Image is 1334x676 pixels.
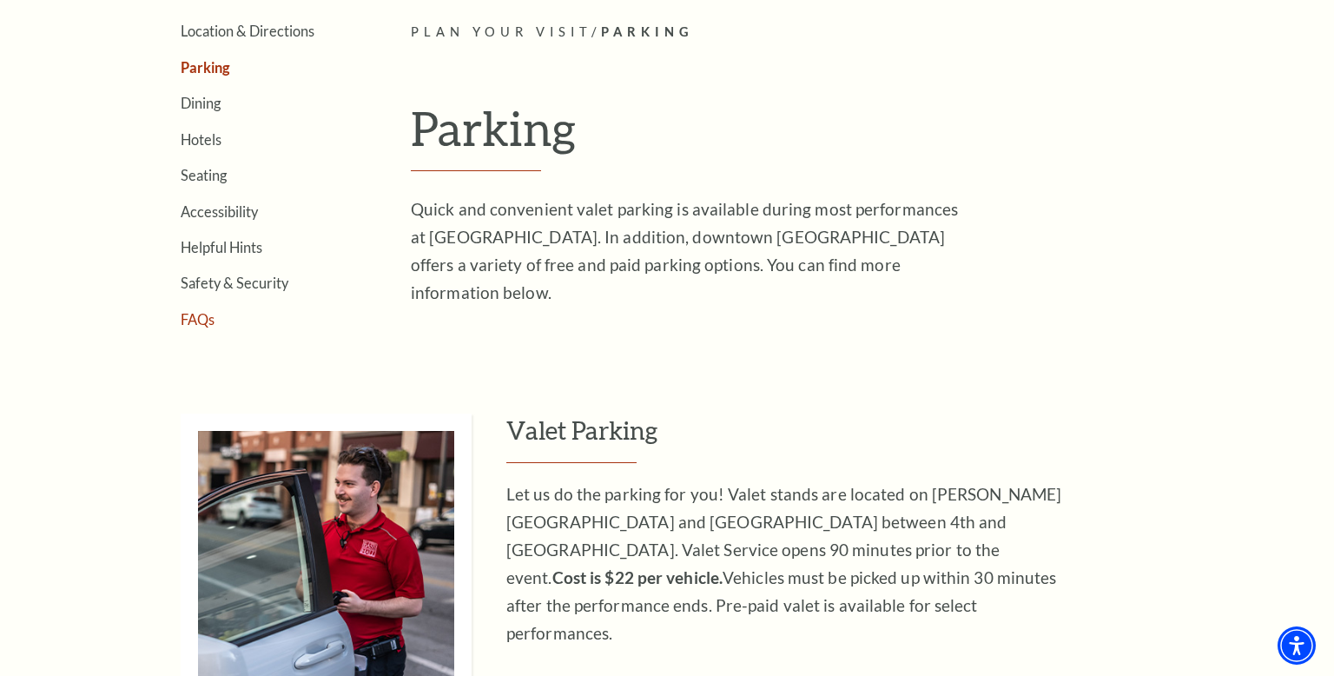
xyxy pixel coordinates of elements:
span: Parking [601,24,694,39]
a: Parking [181,59,230,76]
span: Plan Your Visit [411,24,591,39]
a: FAQs [181,311,215,328]
strong: Cost is $22 per vehicle. [552,567,723,587]
div: Accessibility Menu [1278,626,1316,665]
p: Quick and convenient valet parking is available during most performances at [GEOGRAPHIC_DATA]. In... [411,196,975,307]
a: Accessibility [181,203,258,220]
a: Location & Directions [181,23,314,39]
a: Hotels [181,131,221,148]
p: Let us do the parking for you! Valet stands are located on [PERSON_NAME][GEOGRAPHIC_DATA] and [GE... [506,480,1071,647]
h3: Valet Parking [506,414,1205,463]
a: Seating [181,167,227,183]
a: Safety & Security [181,275,288,291]
p: / [411,22,1205,43]
h1: Parking [411,100,1205,171]
a: Dining [181,95,221,111]
a: Helpful Hints [181,239,262,255]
